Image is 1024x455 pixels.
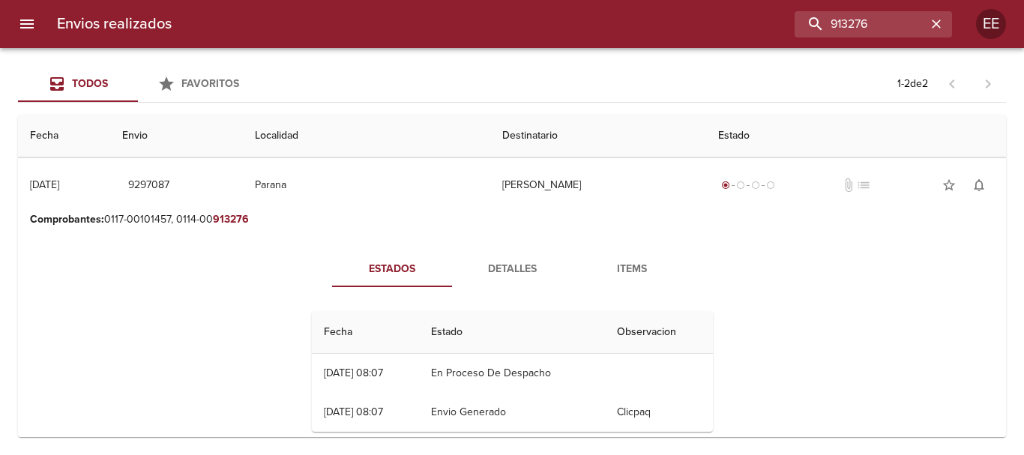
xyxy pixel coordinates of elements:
[122,172,175,199] button: 9297087
[30,212,994,227] p: 0117-00101457, 0114-00
[942,178,957,193] span: star_border
[736,181,745,190] span: radio_button_unchecked
[181,77,239,90] span: Favoritos
[976,9,1006,39] div: Abrir información de usuario
[721,181,730,190] span: radio_button_checked
[18,66,258,102] div: Tabs Envios
[934,76,970,91] span: Pagina anterior
[976,9,1006,39] div: EE
[18,115,110,157] th: Fecha
[30,213,104,226] b: Comprobantes :
[605,393,712,432] td: Clicpaq
[970,66,1006,102] span: Pagina siguiente
[332,251,692,287] div: Tabs detalle de guia
[581,260,683,279] span: Items
[490,115,706,157] th: Destinatario
[341,260,443,279] span: Estados
[795,11,927,37] input: buscar
[243,158,490,212] td: Parana
[128,176,169,195] span: 9297087
[934,170,964,200] button: Agregar a favoritos
[324,367,383,379] div: [DATE] 08:07
[718,178,778,193] div: Generado
[9,6,45,42] button: menu
[605,311,712,354] th: Observacion
[312,311,419,354] th: Fecha
[461,260,563,279] span: Detalles
[706,115,1006,157] th: Estado
[30,178,59,191] div: [DATE]
[57,12,172,36] h6: Envios realizados
[841,178,856,193] span: No tiene documentos adjuntos
[972,178,987,193] span: notifications_none
[243,115,490,157] th: Localidad
[72,77,108,90] span: Todos
[312,311,713,432] table: Tabla de seguimiento
[856,178,871,193] span: No tiene pedido asociado
[964,170,994,200] button: Activar notificaciones
[419,311,605,354] th: Estado
[419,354,605,393] td: En Proceso De Despacho
[419,393,605,432] td: Envio Generado
[213,213,249,226] em: 913276
[766,181,775,190] span: radio_button_unchecked
[110,115,244,157] th: Envio
[897,76,928,91] p: 1 - 2 de 2
[324,406,383,418] div: [DATE] 08:07
[490,158,706,212] td: [PERSON_NAME]
[751,181,760,190] span: radio_button_unchecked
